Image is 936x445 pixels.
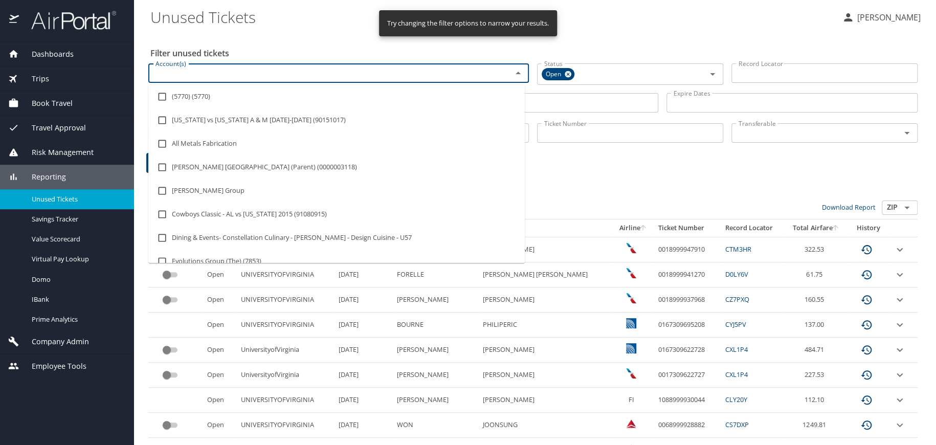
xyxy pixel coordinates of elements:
span: Dashboards [19,49,74,60]
span: Employee Tools [19,361,86,372]
td: 61.75 [785,262,848,287]
li: Evolutions Group (The) (7853) [148,250,525,273]
a: CLY20Y [725,395,747,404]
td: 0167309622728 [654,338,721,363]
td: [PERSON_NAME] [393,363,479,388]
td: 137.00 [785,313,848,338]
td: [DATE] [334,287,392,313]
a: CTM3HR [725,244,751,254]
td: UniversityofVirginia [237,338,335,363]
a: CYJ5PV [725,320,746,329]
li: All Metals Fabrication [148,132,525,155]
p: [PERSON_NAME] [854,11,921,24]
td: 0068999928882 [654,413,721,438]
td: [PERSON_NAME] [479,363,613,388]
img: American Airlines [626,268,636,278]
li: [PERSON_NAME] [GEOGRAPHIC_DATA] (Parent) (0000003118) [148,155,525,179]
button: Filter [146,153,180,173]
td: [DATE] [334,313,392,338]
span: IBank [32,295,122,304]
span: Value Scorecard [32,234,122,244]
td: [DATE] [334,338,392,363]
td: UNIVERSITYOFVIRGINIA [237,287,335,313]
button: [PERSON_NAME] [838,8,925,27]
span: Reporting [19,171,66,183]
span: Company Admin [19,336,89,347]
span: Risk Management [19,147,94,158]
td: UNIVERSITYOFVIRGINIA [237,413,335,438]
button: expand row [894,344,906,356]
a: CXL1P4 [725,370,748,379]
button: expand row [894,319,906,331]
th: History [848,219,889,237]
td: 227.53 [785,363,848,388]
td: FORELLE [393,262,479,287]
button: Close [511,66,525,80]
span: FI [628,395,634,404]
button: Open [900,126,914,140]
td: [DATE] [334,388,392,413]
button: sort [832,225,839,232]
button: expand row [894,243,906,256]
a: D0LY6V [725,270,748,279]
td: [DATE] [334,413,392,438]
li: Dining & Events- Constellation Culinary - [PERSON_NAME] - Design Cuisine - U57 [148,226,525,250]
a: CS7DXP [725,420,749,429]
button: expand row [894,294,906,306]
td: [PERSON_NAME] [479,237,613,262]
span: Prime Analytics [32,315,122,324]
td: 1249.81 [785,413,848,438]
div: Open [542,68,574,80]
td: [PERSON_NAME] [PERSON_NAME] [479,262,613,287]
span: Savings Tracker [32,214,122,224]
td: [PERSON_NAME] [393,388,479,413]
td: [PERSON_NAME] [479,287,613,313]
th: Record Locator [721,219,785,237]
img: icon-airportal.png [9,10,20,30]
td: [DATE] [334,262,392,287]
td: 0018999941270 [654,262,721,287]
img: United Airlines [626,318,636,328]
img: American Airlines [626,293,636,303]
li: Cowboys Classic - AL vs [US_STATE] 2015 (91080915) [148,203,525,226]
td: [DATE] [334,363,392,388]
th: Total Airfare [785,219,848,237]
td: 0167309695208 [654,313,721,338]
td: UNIVERSITYOFVIRGINIA [237,313,335,338]
img: United Airlines [626,343,636,353]
td: 0018999947910 [654,237,721,262]
li: [PERSON_NAME] Group [148,179,525,203]
button: Open [705,67,720,81]
th: Airline [612,219,654,237]
span: Book Travel [19,98,73,109]
td: 1088999930044 [654,388,721,413]
span: Travel Approval [19,122,86,133]
a: CZ7PXQ [725,295,749,304]
th: Ticket Number [654,219,721,237]
a: Download Report [822,203,876,212]
td: [PERSON_NAME] [479,338,613,363]
td: UNIVERSITYOFVIRGINIA [237,262,335,287]
td: JOONSUNG [479,413,613,438]
td: 160.55 [785,287,848,313]
td: Open [203,338,236,363]
span: Trips [19,73,49,84]
button: expand row [894,394,906,406]
span: Open [542,69,567,80]
h2: Filter unused tickets [150,45,920,61]
td: [PERSON_NAME] [479,388,613,413]
button: expand row [894,269,906,281]
button: Open [900,201,914,215]
span: Unused Tickets [32,194,122,204]
span: Virtual Pay Lookup [32,254,122,264]
h3: 222 Results [148,183,918,201]
td: 484.71 [785,338,848,363]
td: Open [203,413,236,438]
td: Open [203,363,236,388]
td: 112.10 [785,388,848,413]
td: 322.53 [785,237,848,262]
td: UNIVERSITYOFVIRGINIA [237,388,335,413]
a: CXL1P4 [725,345,748,354]
h1: Unused Tickets [150,1,834,33]
td: 0017309622727 [654,363,721,388]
